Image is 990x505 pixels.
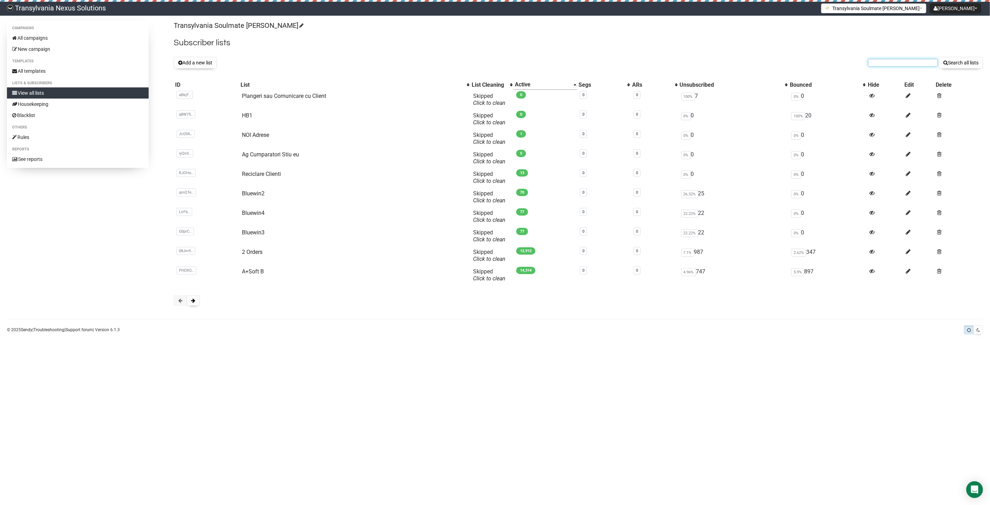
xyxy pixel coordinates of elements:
a: 0 [582,132,584,136]
td: 747 [678,265,789,285]
span: 100% [681,93,695,101]
a: 0 [582,249,584,253]
a: New campaign [7,44,149,55]
th: Bounced: No sort applied, activate to apply an ascending sort [788,80,866,90]
td: 0 [788,226,866,246]
span: aBkjF.. [176,91,193,99]
span: 0% [791,190,801,198]
span: 22.22% [681,210,698,218]
th: ID: No sort applied, sorting is disabled [174,80,239,90]
button: Search all lists [939,57,983,69]
span: 2.62% [791,249,806,257]
a: 0 [582,112,584,117]
a: Click to clean [473,236,505,243]
li: Templates [7,57,149,65]
span: 5.9% [791,268,804,276]
a: NOI Adrese [242,132,269,138]
span: 0% [681,112,691,120]
th: Delete: No sort applied, sorting is disabled [935,80,983,90]
span: 70 [516,189,528,196]
span: 13 [516,169,528,177]
div: ARs [632,81,671,88]
span: 0% [791,151,801,159]
span: 0% [791,93,801,101]
td: 25 [678,187,789,207]
a: Ag Cumparatori Stiu eu [242,151,299,158]
a: 2 Orders [242,249,262,255]
span: Skipped [473,210,505,223]
td: 0 [678,168,789,187]
span: 77 [516,208,528,216]
a: 0 [636,93,638,97]
button: Add a new list [174,57,217,69]
a: Click to clean [473,158,505,165]
a: 0 [636,190,638,195]
span: Skipped [473,268,505,282]
td: 0 [788,207,866,226]
span: G0prC.. [176,227,194,235]
div: Hide [868,81,902,88]
td: 22 [678,226,789,246]
a: HB1 [242,112,252,119]
a: 0 [636,229,638,234]
span: PHDXQ.. [176,266,196,274]
td: 0 [788,129,866,148]
span: RJOHo.. [176,169,196,177]
span: Skipped [473,229,505,243]
a: Transylvania Soulmate [PERSON_NAME] [174,21,302,30]
td: 0 [788,90,866,109]
div: List [241,81,463,88]
div: Unsubscribed [680,81,782,88]
a: All templates [7,65,149,77]
a: Rules [7,132,149,143]
span: 0% [791,210,801,218]
div: Active [515,81,570,88]
a: 0 [582,171,584,175]
div: Open Intercom Messenger [966,481,983,498]
td: 7 [678,90,789,109]
div: Segs [579,81,624,88]
span: 08Jm9.. [176,247,195,255]
span: 4.96% [681,268,696,276]
td: 22 [678,207,789,226]
li: Reports [7,145,149,154]
a: Sendy [21,327,32,332]
td: 0 [678,129,789,148]
span: Skipped [473,190,505,204]
span: Skipped [473,171,505,184]
span: 12,912 [516,247,535,255]
a: Plangeri sau Comunicare cu Client [242,93,326,99]
a: Troubleshooting [33,327,64,332]
div: Delete [936,81,982,88]
span: iyQnV.. [176,149,193,157]
li: Others [7,123,149,132]
a: Bluewin2 [242,190,265,197]
a: 0 [636,268,638,273]
h2: Subscriber lists [174,37,983,49]
a: 0 [636,171,638,175]
th: ARs: No sort applied, activate to apply an ascending sort [631,80,678,90]
th: Unsubscribed: No sort applied, activate to apply an ascending sort [678,80,789,90]
span: 0 [516,91,526,99]
a: 0 [582,229,584,234]
td: 0 [788,148,866,168]
p: © 2025 | | | Version 6.1.3 [7,326,120,334]
span: 1 [516,130,526,138]
a: See reports [7,154,149,165]
button: Transylvania Soulmate [PERSON_NAME] [821,3,926,13]
td: 20 [788,109,866,129]
span: 0% [681,171,691,179]
div: ID [175,81,238,88]
a: Bluewin4 [242,210,265,216]
li: Lists & subscribers [7,79,149,87]
div: Edit [905,81,933,88]
td: 0 [788,168,866,187]
span: JcG9A.. [176,130,195,138]
th: Hide: No sort applied, sorting is disabled [866,80,903,90]
span: Skipped [473,112,505,126]
a: 0 [636,132,638,136]
th: List Cleaning: No sort applied, activate to apply an ascending sort [470,80,513,90]
span: LirF6.. [176,208,192,216]
td: 0 [788,187,866,207]
a: Click to clean [473,275,505,282]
